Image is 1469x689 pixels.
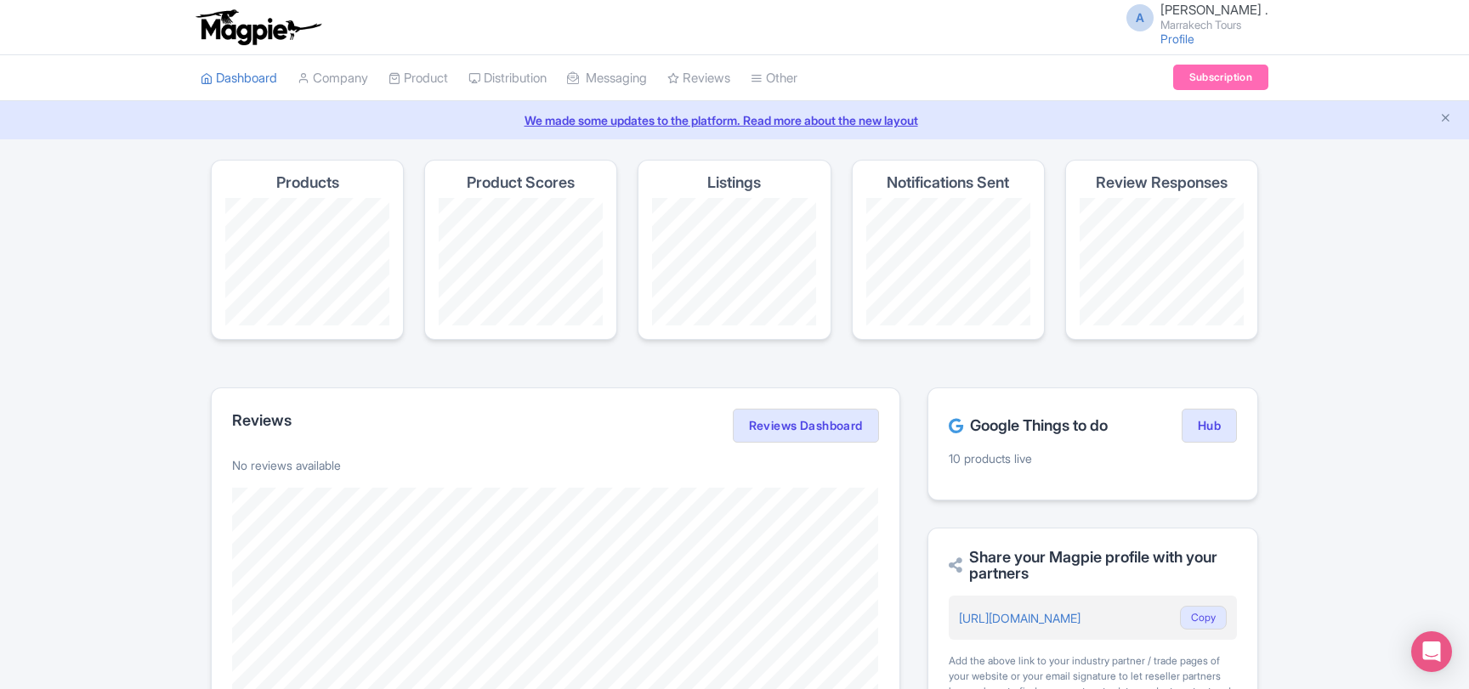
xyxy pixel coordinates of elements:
[192,8,324,46] img: logo-ab69f6fb50320c5b225c76a69d11143b.png
[949,549,1237,583] h2: Share your Magpie profile with your partners
[1096,174,1228,191] h4: Review Responses
[1182,409,1237,443] a: Hub
[1160,2,1268,18] span: [PERSON_NAME] .
[1160,20,1268,31] small: Marrakech Tours
[949,449,1237,467] p: 10 products live
[1173,65,1268,90] a: Subscription
[959,611,1080,625] a: [URL][DOMAIN_NAME]
[567,55,647,102] a: Messaging
[389,55,448,102] a: Product
[10,111,1459,129] a: We made some updates to the platform. Read more about the new layout
[467,174,575,191] h4: Product Scores
[887,174,1009,191] h4: Notifications Sent
[276,174,339,191] h4: Products
[232,456,879,474] p: No reviews available
[468,55,547,102] a: Distribution
[733,409,879,443] a: Reviews Dashboard
[1160,31,1194,46] a: Profile
[201,55,277,102] a: Dashboard
[232,412,292,429] h2: Reviews
[949,417,1108,434] h2: Google Things to do
[1411,631,1452,672] div: Open Intercom Messenger
[1126,4,1154,31] span: A
[1180,606,1227,630] button: Copy
[707,174,761,191] h4: Listings
[298,55,368,102] a: Company
[1116,3,1268,31] a: A [PERSON_NAME] . Marrakech Tours
[751,55,797,102] a: Other
[667,55,730,102] a: Reviews
[1439,110,1452,129] button: Close announcement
